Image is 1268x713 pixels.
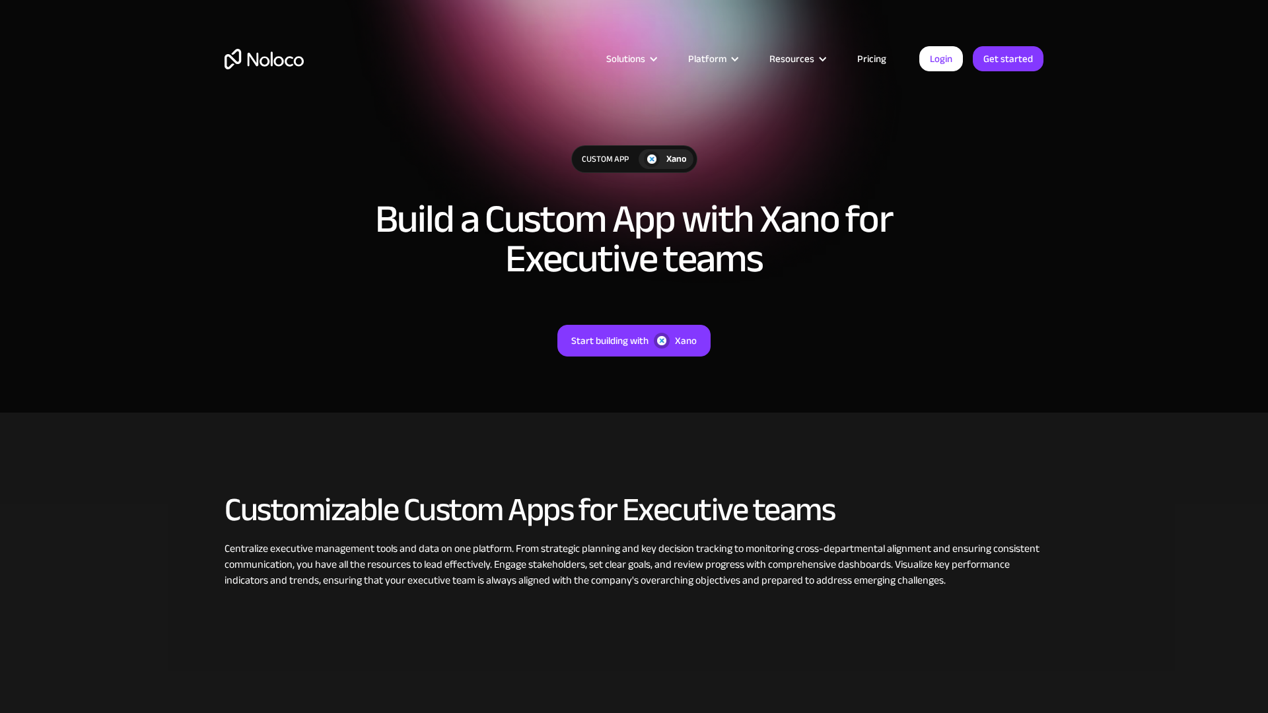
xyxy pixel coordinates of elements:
[225,541,1043,588] div: Centralize executive management tools and data on one platform. From strategic planning and key d...
[606,50,645,67] div: Solutions
[337,199,931,279] h1: Build a Custom App with Xano for Executive teams
[973,46,1043,71] a: Get started
[675,332,697,349] div: Xano
[572,146,639,172] div: Custom App
[841,50,903,67] a: Pricing
[753,50,841,67] div: Resources
[769,50,814,67] div: Resources
[225,49,304,69] a: home
[571,332,649,349] div: Start building with
[672,50,753,67] div: Platform
[666,152,687,166] div: Xano
[225,492,1043,527] h2: Customizable Custom Apps for Executive teams
[688,50,726,67] div: Platform
[590,50,672,67] div: Solutions
[557,325,711,356] a: Start building withXano
[919,46,963,71] a: Login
